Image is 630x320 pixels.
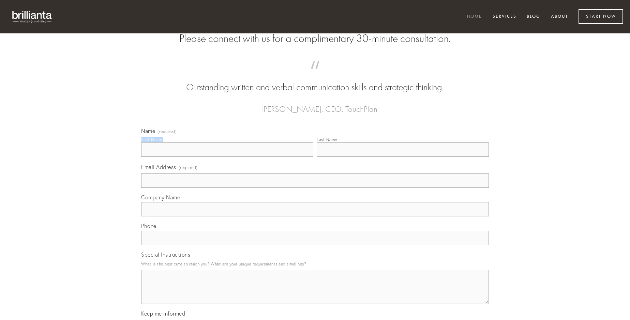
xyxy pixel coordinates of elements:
[141,310,185,317] span: Keep me informed
[7,7,58,27] img: brillianta - research, strategy, marketing
[152,67,478,81] span: “
[488,11,521,22] a: Services
[463,11,486,22] a: Home
[141,194,180,201] span: Company Name
[141,223,156,229] span: Phone
[152,94,478,116] figcaption: — [PERSON_NAME], CEO, TouchPlan
[141,137,162,142] div: First Name
[579,9,623,24] a: Start Now
[141,259,489,269] p: What is the best time to reach you? What are your unique requirements and timelines?
[546,11,573,22] a: About
[141,164,176,170] span: Email Address
[152,67,478,94] blockquote: Outstanding written and verbal communication skills and strategic thinking.
[157,129,177,134] span: (required)
[141,32,489,45] h2: Please connect with us for a complimentary 30-minute consultation.
[141,251,190,258] span: Special Instructions
[179,163,198,172] span: (required)
[141,127,155,134] span: Name
[522,11,545,22] a: Blog
[317,137,337,142] div: Last Name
